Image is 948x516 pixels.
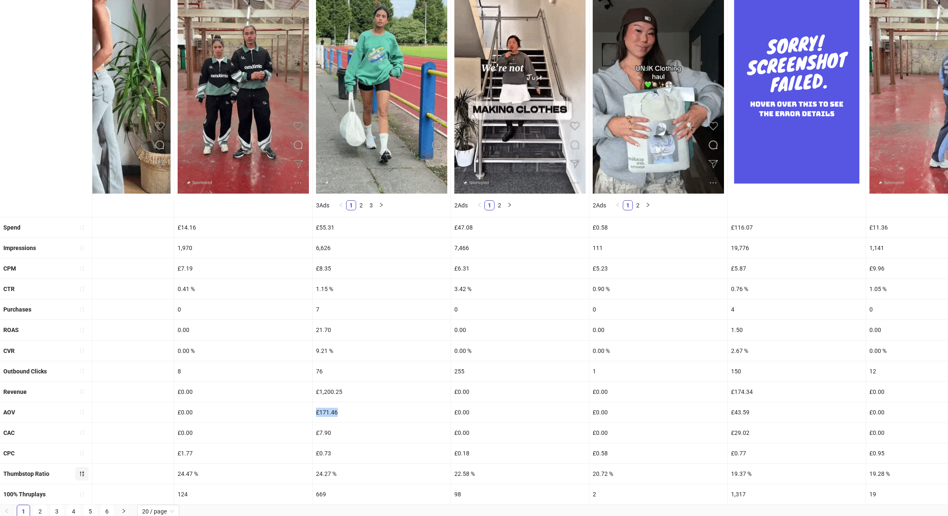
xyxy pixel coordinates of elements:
div: £0.00 [589,382,727,402]
li: 1 [623,200,633,210]
b: Thumbstop Ratio [3,470,49,477]
div: 76 [313,361,451,381]
div: £0.00 [451,382,589,402]
div: 2.67 % [728,341,866,361]
div: 0 [36,484,174,504]
b: CTR [3,286,15,292]
b: Revenue [3,388,27,395]
a: 1 [623,201,632,210]
button: right [376,200,386,210]
b: AOV [3,409,15,416]
li: Next Page [643,200,653,210]
span: sort-ascending [79,347,85,353]
div: £0.58 [589,443,727,463]
span: left [339,202,344,207]
div: 0.00 [451,320,589,340]
a: 2 [495,201,504,210]
div: 22.58 % [451,464,589,484]
div: 0.76 % [728,279,866,299]
b: CAC [3,429,15,436]
div: £55.31 [313,217,451,238]
div: £171.46 [313,402,451,422]
span: 2 Ads [454,202,468,209]
span: sort-ascending [79,225,85,230]
div: 0.00 % [589,341,727,361]
div: £0.00 [36,443,174,463]
button: left [613,200,623,210]
div: £0.03 [36,217,174,238]
b: Purchases [3,306,31,313]
div: 6,626 [313,238,451,258]
div: 24.27 % [313,464,451,484]
span: right [379,202,384,207]
div: 0 [36,361,174,381]
div: £8.35 [313,258,451,278]
li: 2 [633,200,643,210]
div: 20.72 % [589,464,727,484]
span: sort-ascending [79,429,85,435]
div: £0.00 [451,402,589,422]
span: sort-ascending [79,307,85,312]
div: £0.00 [451,423,589,443]
div: £0.77 [728,443,866,463]
div: £0.00 [589,402,727,422]
span: left [477,202,482,207]
div: 124 [174,484,312,504]
li: 1 [346,200,356,210]
div: 0 [451,299,589,319]
div: £1.77 [174,443,312,463]
li: Next Page [376,200,386,210]
div: £7.90 [313,423,451,443]
div: 21.70 [313,320,451,340]
div: 3.42 % [451,279,589,299]
div: 0 [174,299,312,319]
div: £47.08 [451,217,589,238]
div: 0.41 % [174,279,312,299]
li: Previous Page [336,200,346,210]
a: 1 [485,201,494,210]
div: 19,776 [728,238,866,258]
a: 3 [367,201,376,210]
div: 0.00 [174,320,312,340]
div: £29.02 [728,423,866,443]
div: 1,970 [174,238,312,258]
div: 8 [36,238,174,258]
span: sort-ascending [79,266,85,271]
div: 24.47 % [174,464,312,484]
div: 111 [589,238,727,258]
b: CPC [3,450,15,457]
div: £14.16 [174,217,312,238]
button: left [336,200,346,210]
span: sort-ascending [79,409,85,415]
span: right [121,508,126,513]
div: 19.37 % [728,464,866,484]
span: 3 Ads [316,202,329,209]
div: 0.00 % [36,279,174,299]
div: 255 [451,361,589,381]
div: 1.15 % [313,279,451,299]
span: 2 Ads [593,202,606,209]
div: 25.00 % [36,464,174,484]
span: sort-ascending [79,450,85,456]
div: 0 [589,299,727,319]
div: £0.18 [451,443,589,463]
a: 1 [347,201,356,210]
div: £0.58 [589,217,727,238]
div: 150 [728,361,866,381]
div: £116.07 [728,217,866,238]
div: 8 [174,361,312,381]
div: 2 [589,484,727,504]
b: ROAS [3,327,19,333]
div: £43.59 [728,402,866,422]
div: 9.21 % [313,341,451,361]
div: £7.19 [174,258,312,278]
div: £1,200.25 [313,382,451,402]
li: 2 [494,200,505,210]
div: £0.00 [36,382,174,402]
div: £0.00 [174,423,312,443]
div: 0.90 % [589,279,727,299]
li: Previous Page [474,200,484,210]
span: right [507,202,512,207]
div: £6.31 [451,258,589,278]
li: Previous Page [613,200,623,210]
